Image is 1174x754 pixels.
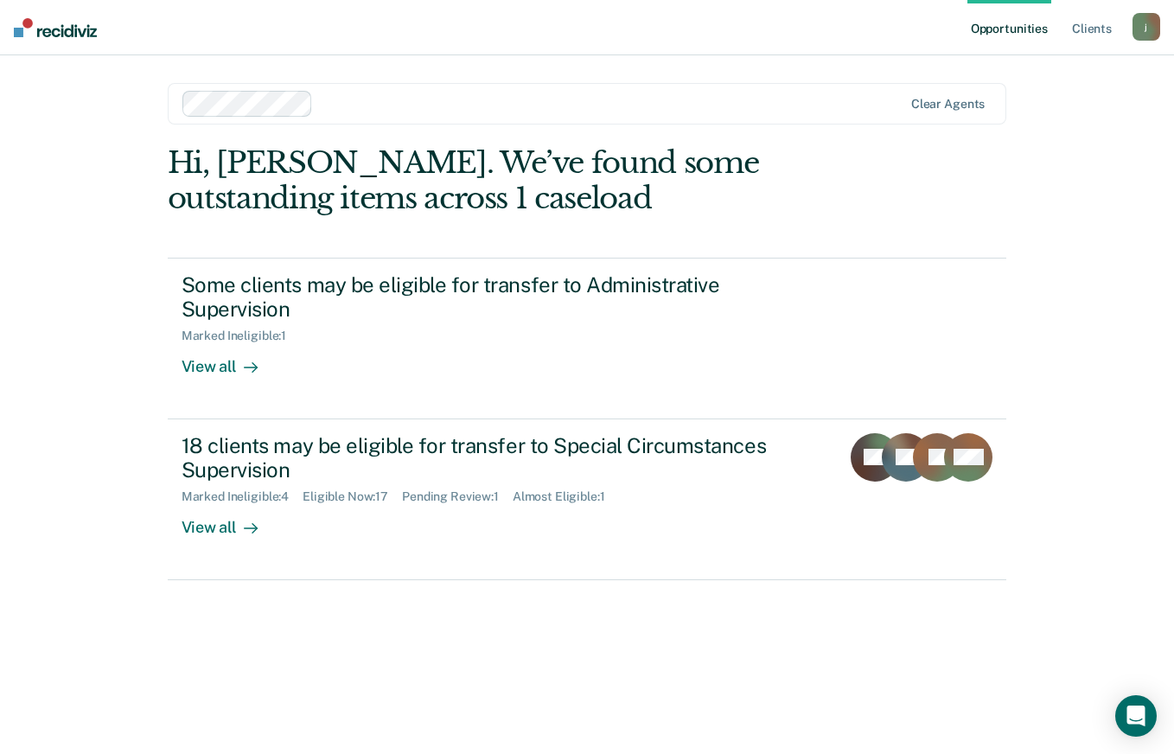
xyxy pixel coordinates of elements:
[182,504,278,538] div: View all
[911,97,985,112] div: Clear agents
[513,489,619,504] div: Almost Eligible : 1
[1115,695,1157,737] div: Open Intercom Messenger
[182,489,303,504] div: Marked Ineligible : 4
[1133,13,1160,41] button: j
[168,258,1007,419] a: Some clients may be eligible for transfer to Administrative SupervisionMarked Ineligible:1View all
[303,489,402,504] div: Eligible Now : 17
[182,272,788,323] div: Some clients may be eligible for transfer to Administrative Supervision
[182,329,300,343] div: Marked Ineligible : 1
[14,18,97,37] img: Recidiviz
[182,433,788,483] div: 18 clients may be eligible for transfer to Special Circumstances Supervision
[168,145,839,216] div: Hi, [PERSON_NAME]. We’ve found some outstanding items across 1 caseload
[402,489,513,504] div: Pending Review : 1
[182,343,278,377] div: View all
[168,419,1007,580] a: 18 clients may be eligible for transfer to Special Circumstances SupervisionMarked Ineligible:4El...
